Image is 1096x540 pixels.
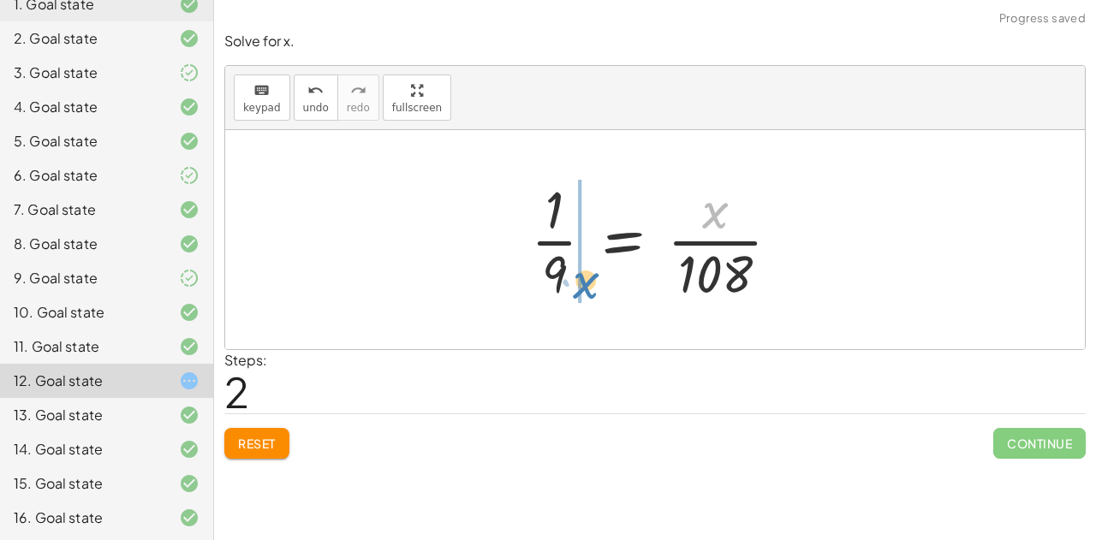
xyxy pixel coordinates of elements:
i: Task finished and correct. [179,131,200,151]
button: Reset [224,428,289,459]
p: Solve for x. [224,32,1086,51]
div: 7. Goal state [14,199,152,220]
div: 10. Goal state [14,302,152,323]
button: undoundo [294,74,338,121]
div: 6. Goal state [14,165,152,186]
i: Task finished and correct. [179,28,200,49]
i: undo [307,80,324,101]
div: 4. Goal state [14,97,152,117]
span: fullscreen [392,102,442,114]
div: 3. Goal state [14,62,152,83]
span: 2 [224,365,249,418]
i: Task finished and correct. [179,336,200,357]
div: 9. Goal state [14,268,152,288]
i: Task finished and correct. [179,473,200,494]
i: Task finished and correct. [179,199,200,220]
span: Reset [238,436,276,451]
i: Task started. [179,371,200,391]
span: keypad [243,102,281,114]
div: 16. Goal state [14,507,152,528]
i: redo [350,80,366,101]
div: 12. Goal state [14,371,152,391]
i: Task finished and correct. [179,97,200,117]
div: 8. Goal state [14,234,152,254]
div: 2. Goal state [14,28,152,49]
i: Task finished and correct. [179,234,200,254]
i: Task finished and part of it marked as correct. [179,268,200,288]
i: keyboard [253,80,270,101]
div: 5. Goal state [14,131,152,151]
span: redo [347,102,370,114]
button: fullscreen [383,74,451,121]
div: 11. Goal state [14,336,152,357]
i: Task finished and correct. [179,302,200,323]
span: Progress saved [999,10,1086,27]
i: Task finished and part of it marked as correct. [179,62,200,83]
span: undo [303,102,329,114]
i: Task finished and correct. [179,507,200,528]
div: 14. Goal state [14,439,152,460]
i: Task finished and correct. [179,439,200,460]
button: keyboardkeypad [234,74,290,121]
div: 13. Goal state [14,405,152,425]
button: redoredo [337,74,379,121]
label: Steps: [224,351,267,369]
i: Task finished and part of it marked as correct. [179,165,200,186]
i: Task finished and correct. [179,405,200,425]
div: 15. Goal state [14,473,152,494]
